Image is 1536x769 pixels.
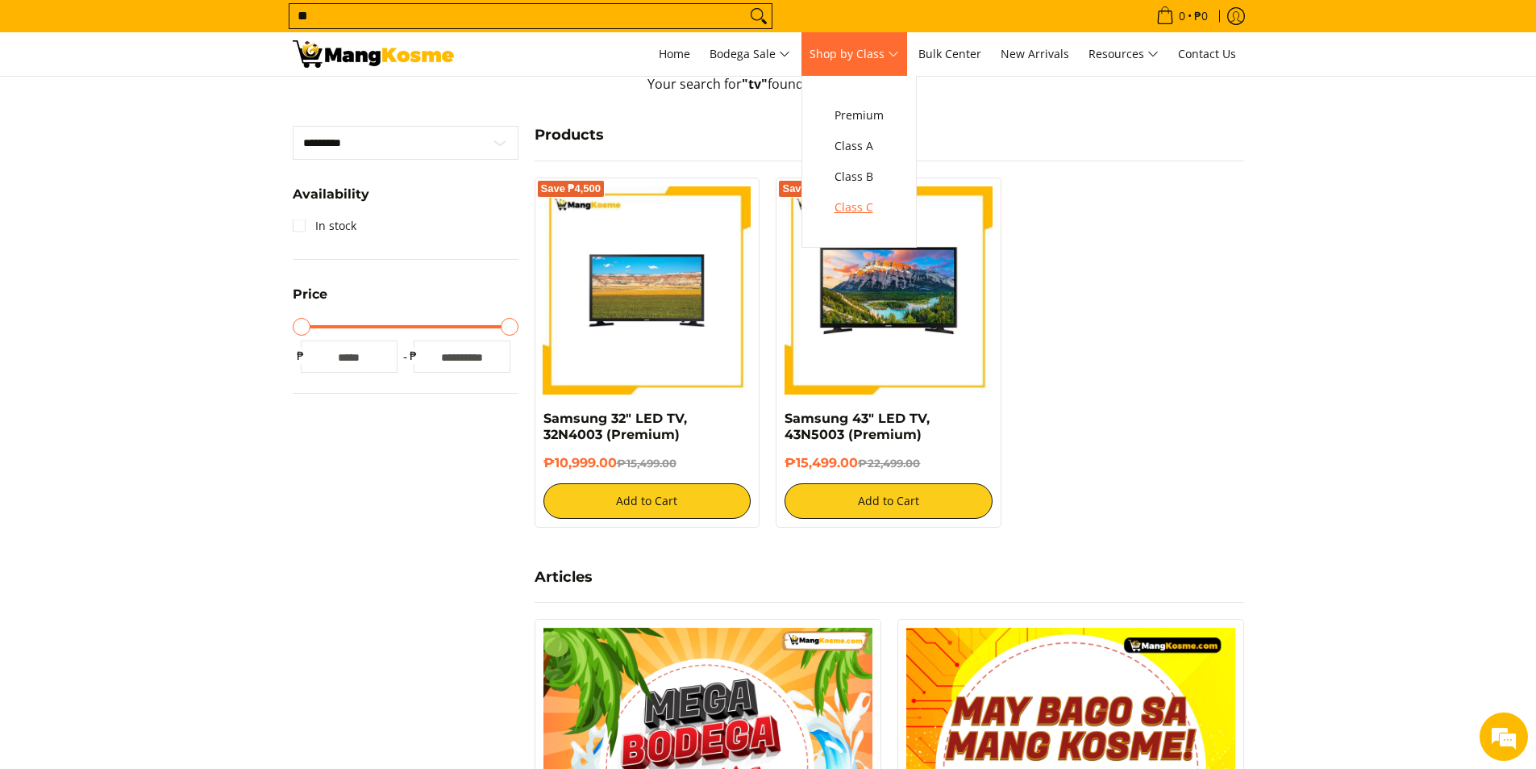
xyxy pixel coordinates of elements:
[785,455,993,471] h6: ₱15,499.00
[835,106,884,126] span: Premium
[1151,7,1213,25] span: •
[710,44,790,65] span: Bodega Sale
[543,483,751,519] button: Add to Cart
[826,161,892,192] a: Class B
[293,188,369,201] span: Availability
[785,483,993,519] button: Add to Cart
[1170,32,1244,76] a: Contact Us
[541,184,601,194] span: Save ₱4,500
[701,32,798,76] a: Bodega Sale
[659,46,690,61] span: Home
[293,288,327,301] span: Price
[835,136,884,157] span: Class A
[1176,10,1188,22] span: 0
[742,75,768,93] strong: "tv"
[617,457,676,470] del: ₱15,499.00
[543,455,751,471] h6: ₱10,999.00
[293,213,356,239] a: In stock
[293,348,309,364] span: ₱
[535,568,1244,587] h4: Articles
[835,167,884,187] span: Class B
[293,288,327,313] summary: Open
[918,46,981,61] span: Bulk Center
[826,100,892,131] a: Premium
[993,32,1077,76] a: New Arrivals
[470,32,1244,76] nav: Main Menu
[543,411,687,442] a: Samsung 32" LED TV, 32N4003 (Premium)
[826,192,892,223] a: Class C
[810,44,899,65] span: Shop by Class
[801,32,907,76] a: Shop by Class
[835,198,884,218] span: Class C
[1178,46,1236,61] span: Contact Us
[785,186,993,395] img: samsung-43-inch-led-tv-full-view- mang-kosme
[1001,46,1069,61] span: New Arrivals
[782,184,843,194] span: Save ₱7,000
[1080,32,1167,76] a: Resources
[826,131,892,161] a: Class A
[535,126,1244,144] h4: Products
[1192,10,1210,22] span: ₱0
[910,32,989,76] a: Bulk Center
[406,348,422,364] span: ₱
[293,40,454,68] img: Search: 8 results found for &quot;tv&quot; | Mang Kosme
[785,411,930,442] a: Samsung 43" LED TV, 43N5003 (Premium)
[746,4,772,28] button: Search
[293,188,369,213] summary: Open
[1089,44,1159,65] span: Resources
[651,32,698,76] a: Home
[858,457,920,470] del: ₱22,499.00
[543,186,751,395] img: samsung-32-inch-led-tv-full-view-mang-kosme
[293,74,1244,111] p: Your search for found the following:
